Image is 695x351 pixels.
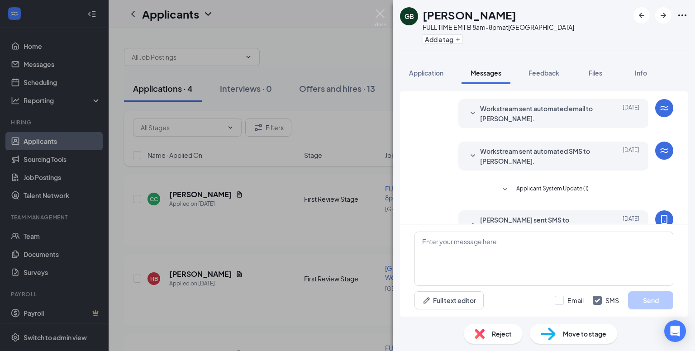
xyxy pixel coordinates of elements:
div: GB [405,12,414,21]
svg: SmallChevronUp [467,219,478,230]
svg: WorkstreamLogo [659,103,670,114]
span: Messages [471,69,501,77]
svg: SmallChevronDown [467,108,478,119]
span: [PERSON_NAME] sent SMS to [PERSON_NAME]. [480,215,599,235]
span: Application [409,69,443,77]
button: ArrowLeftNew [633,7,650,24]
button: PlusAdd a tag [423,34,463,44]
div: FULL TIME EMT B 8am-8pm at [GEOGRAPHIC_DATA] [423,23,574,32]
svg: MobileSms [659,214,670,225]
svg: ArrowLeftNew [636,10,647,21]
svg: Ellipses [677,10,688,21]
svg: ArrowRight [658,10,669,21]
span: Move to stage [563,329,606,339]
span: Applicant System Update (1) [516,184,589,195]
span: Info [635,69,647,77]
span: [DATE] [623,146,639,166]
svg: Pen [422,296,431,305]
span: Workstream sent automated email to [PERSON_NAME]. [480,104,599,123]
button: ArrowRight [655,7,671,24]
span: [DATE] [623,215,639,235]
svg: Plus [455,37,461,42]
div: Open Intercom Messenger [664,320,686,342]
span: Feedback [528,69,559,77]
h1: [PERSON_NAME] [423,7,516,23]
svg: SmallChevronDown [467,151,478,161]
button: Send [628,291,673,309]
span: Files [589,69,602,77]
span: Workstream sent automated SMS to [PERSON_NAME]. [480,146,599,166]
button: Full text editorPen [414,291,484,309]
button: SmallChevronDownApplicant System Update (1) [500,184,589,195]
svg: SmallChevronDown [500,184,510,195]
span: [DATE] [623,104,639,123]
span: Reject [492,329,512,339]
svg: WorkstreamLogo [659,145,670,156]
